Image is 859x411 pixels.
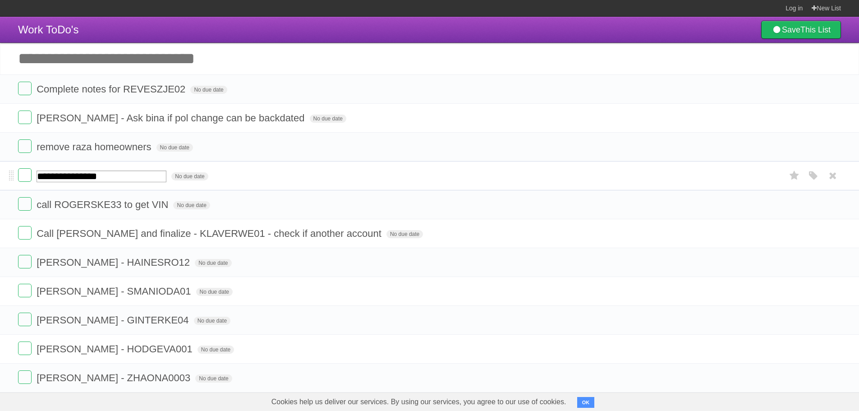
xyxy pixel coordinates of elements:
span: [PERSON_NAME] - SMANIODA01 [37,286,193,297]
span: call ROGERSKE33 to get VIN [37,199,170,210]
span: [PERSON_NAME] - Ask bina if pol change can be backdated [37,112,307,124]
label: Done [18,197,32,211]
span: Cookies help us deliver our services. By using our services, you agree to our use of cookies. [262,393,575,411]
a: SaveThis List [761,21,841,39]
span: No due date [386,230,423,238]
span: Work ToDo's [18,23,78,36]
span: No due date [173,201,210,209]
span: [PERSON_NAME] - HODGEVA001 [37,343,195,355]
label: Done [18,168,32,182]
label: Done [18,342,32,355]
span: No due date [171,172,208,180]
span: [PERSON_NAME] - ZHAONA0003 [37,372,193,383]
span: No due date [195,259,231,267]
label: Done [18,111,32,124]
span: No due date [196,288,233,296]
label: Done [18,255,32,268]
label: Done [18,226,32,240]
span: No due date [310,115,346,123]
span: No due date [195,374,232,383]
label: Done [18,370,32,384]
label: Star task [786,168,803,183]
span: [PERSON_NAME] - HAINESRO12 [37,257,192,268]
span: Complete notes for REVESZJE02 [37,83,188,95]
b: This List [800,25,831,34]
span: remove raza homeowners [37,141,153,152]
label: Done [18,139,32,153]
label: Done [18,313,32,326]
span: No due date [194,317,230,325]
label: Done [18,284,32,297]
span: [PERSON_NAME] - GINTERKE04 [37,314,191,326]
span: Call [PERSON_NAME] and finalize - KLAVERWE01 - check if another account [37,228,384,239]
span: No due date [198,346,234,354]
button: OK [577,397,595,408]
span: No due date [156,143,193,152]
label: Done [18,82,32,95]
span: No due date [190,86,227,94]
